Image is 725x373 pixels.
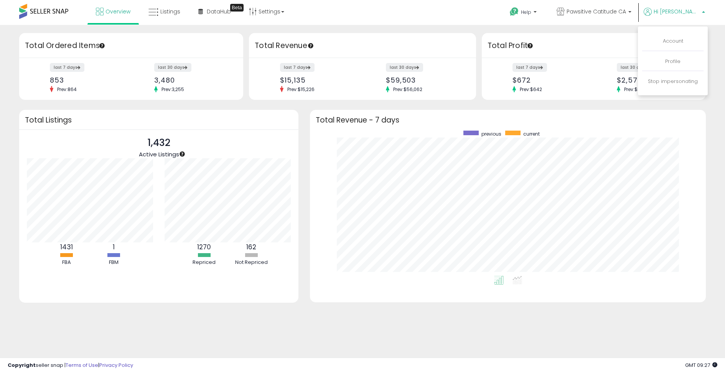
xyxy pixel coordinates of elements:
[509,7,519,17] i: Get Help
[158,86,188,93] span: Prev: 3,255
[516,86,546,93] span: Prev: $642
[179,151,186,157] div: Tooltip anchor
[481,131,501,137] span: previous
[160,8,180,15] span: Listings
[50,63,84,72] label: last 7 days
[386,63,423,72] label: last 30 days
[255,40,470,51] h3: Total Revenue
[389,86,426,93] span: Prev: $56,062
[307,42,314,49] div: Tooltip anchor
[43,259,89,266] div: FBA
[567,8,626,15] span: Pawsitive Catitude CA
[53,86,81,93] span: Prev: 864
[617,63,654,72] label: last 30 days
[230,4,244,12] div: Tooltip anchor
[105,8,130,15] span: Overview
[228,259,274,266] div: Not Repriced
[521,9,531,15] span: Help
[386,76,463,84] div: $59,503
[512,63,547,72] label: last 7 days
[246,242,256,252] b: 162
[99,42,105,49] div: Tooltip anchor
[644,8,705,25] a: Hi [PERSON_NAME]
[504,1,544,25] a: Help
[527,42,534,49] div: Tooltip anchor
[91,259,137,266] div: FBM
[25,40,237,51] h3: Total Ordered Items
[648,78,698,85] a: Stop impersonating
[139,150,179,158] span: Active Listings
[113,242,115,252] b: 1
[316,117,700,123] h3: Total Revenue - 7 days
[207,8,231,15] span: DataHub
[154,76,230,84] div: 3,480
[617,76,692,84] div: $2,572
[154,63,191,72] label: last 30 days
[60,242,73,252] b: 1431
[197,242,211,252] b: 1270
[280,63,315,72] label: last 7 days
[280,76,357,84] div: $15,135
[665,58,681,65] a: Profile
[50,76,125,84] div: 853
[25,117,293,123] h3: Total Listings
[620,86,653,93] span: Prev: $2,253
[139,136,179,150] p: 1,432
[488,40,700,51] h3: Total Profit
[181,259,227,266] div: Repriced
[512,76,588,84] div: $672
[523,131,540,137] span: current
[663,37,683,45] a: Account
[654,8,700,15] span: Hi [PERSON_NAME]
[283,86,318,93] span: Prev: $15,226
